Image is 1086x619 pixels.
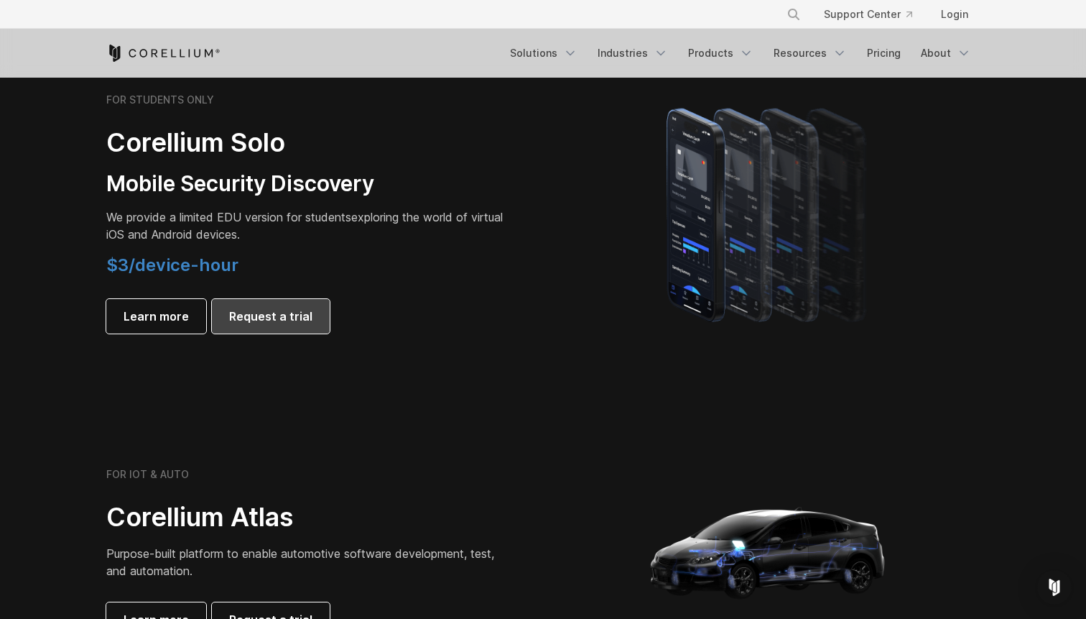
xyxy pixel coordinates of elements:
p: exploring the world of virtual iOS and Android devices. [106,208,509,243]
h6: FOR STUDENTS ONLY [106,93,214,106]
img: A lineup of four iPhone models becoming more gradient and blurred [638,88,900,339]
a: Products [679,40,762,66]
a: Corellium Home [106,45,221,62]
a: Solutions [501,40,586,66]
div: Navigation Menu [769,1,980,27]
h2: Corellium Solo [106,127,509,159]
span: Purpose-built platform to enable automotive software development, test, and automation. [106,546,494,578]
div: Open Intercom Messenger [1037,570,1072,605]
span: Request a trial [229,308,312,325]
a: Support Center [812,1,924,27]
h6: FOR IOT & AUTO [106,468,189,481]
h3: Mobile Security Discovery [106,170,509,198]
a: Pricing [858,40,909,66]
span: Learn more [124,308,189,325]
a: Login [929,1,980,27]
h2: Corellium Atlas [106,501,509,533]
div: Navigation Menu [501,40,980,66]
a: About [912,40,980,66]
button: Search [781,1,807,27]
a: Request a trial [212,299,330,334]
span: We provide a limited EDU version for students [106,210,351,224]
a: Industries [589,40,677,66]
span: $3/device-hour [106,255,238,275]
a: Learn more [106,299,206,334]
a: Resources [765,40,855,66]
